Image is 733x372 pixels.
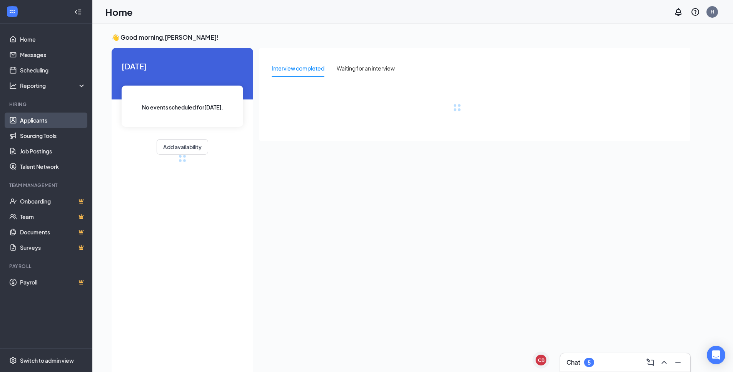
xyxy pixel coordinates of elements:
span: [DATE] [122,60,243,72]
a: Scheduling [20,62,86,78]
div: 5 [588,359,591,366]
a: TeamCrown [20,209,86,224]
a: Talent Network [20,159,86,174]
a: DocumentsCrown [20,224,86,240]
button: Minimize [672,356,684,369]
a: Messages [20,47,86,62]
a: OnboardingCrown [20,194,86,209]
h3: Chat [566,358,580,367]
div: loading meetings... [179,155,186,162]
svg: Settings [9,357,17,364]
div: Team Management [9,182,84,189]
svg: Collapse [74,8,82,16]
div: Open Intercom Messenger [707,346,725,364]
div: Switch to admin view [20,357,74,364]
svg: Minimize [673,358,683,367]
svg: Analysis [9,82,17,89]
a: SurveysCrown [20,240,86,255]
svg: WorkstreamLogo [8,8,16,15]
button: ComposeMessage [644,356,656,369]
div: Hiring [9,101,84,108]
svg: ChevronUp [660,358,669,367]
button: Add availability [157,139,208,155]
div: Reporting [20,82,86,89]
button: ChevronUp [658,356,670,369]
svg: Notifications [674,7,683,17]
div: Interview completed [272,64,324,72]
h1: Home [105,5,133,19]
h3: 👋 Good morning, [PERSON_NAME] ! [112,33,690,42]
div: CB [538,357,544,364]
a: Home [20,32,86,47]
a: Sourcing Tools [20,128,86,143]
a: PayrollCrown [20,274,86,290]
svg: QuestionInfo [691,7,700,17]
div: H [711,8,714,15]
span: No events scheduled for [DATE] . [142,103,223,111]
div: Waiting for an interview [337,64,395,72]
a: Job Postings [20,143,86,159]
div: Payroll [9,263,84,269]
a: Applicants [20,113,86,128]
svg: ComposeMessage [646,358,655,367]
